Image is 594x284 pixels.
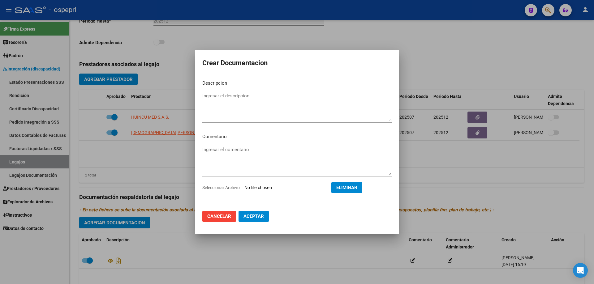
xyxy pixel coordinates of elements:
[202,133,392,140] p: Comentario
[202,211,236,222] button: Cancelar
[243,214,264,219] span: Aceptar
[202,185,240,190] span: Seleccionar Archivo
[207,214,231,219] span: Cancelar
[573,263,588,278] div: Open Intercom Messenger
[202,57,392,69] h2: Crear Documentacion
[239,211,269,222] button: Aceptar
[202,80,392,87] p: Descripcion
[331,182,362,193] button: Eliminar
[336,185,357,190] span: Eliminar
